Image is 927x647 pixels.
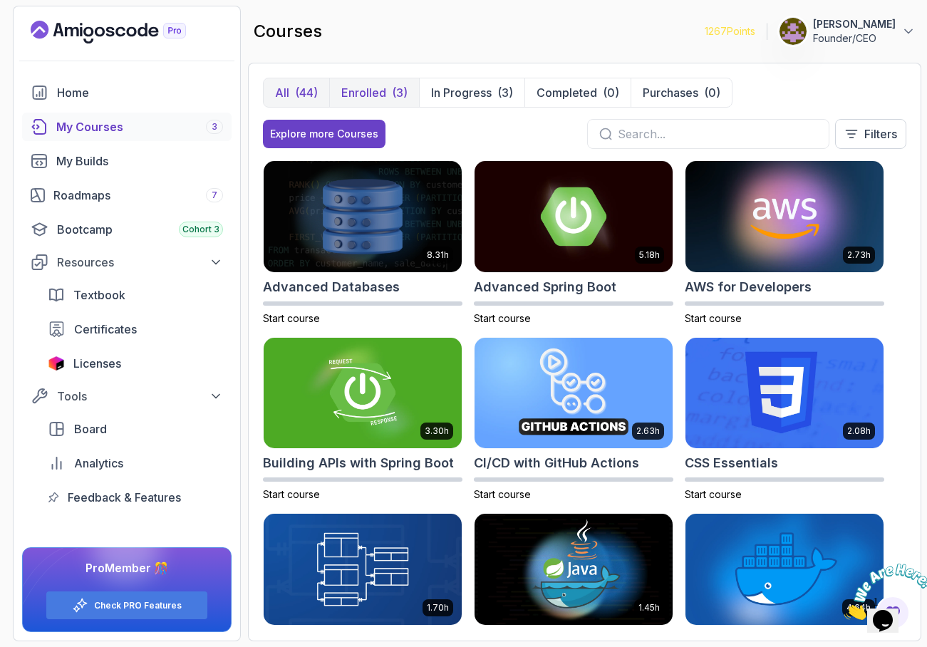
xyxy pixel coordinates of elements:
button: Enrolled(3) [329,78,419,107]
a: certificates [39,315,232,343]
p: In Progress [431,84,492,101]
a: Landing page [31,21,219,43]
span: Certificates [74,321,137,338]
span: Start course [263,312,320,324]
div: My Builds [56,152,223,170]
img: Advanced Databases card [264,161,462,272]
a: Check PRO Features [94,600,182,611]
img: user profile image [780,18,807,45]
h2: CI/CD with GitHub Actions [474,453,639,473]
p: Filters [864,125,897,143]
button: Purchases(0) [631,78,732,107]
button: In Progress(3) [419,78,524,107]
span: Start course [685,312,742,324]
span: Textbook [73,286,125,304]
button: user profile image[PERSON_NAME]Founder/CEO [779,17,916,46]
div: Explore more Courses [270,127,378,141]
p: Purchases [643,84,698,101]
p: 5.18h [639,249,660,261]
p: All [275,84,289,101]
p: 1.70h [427,602,449,614]
img: Advanced Spring Boot card [475,161,673,272]
div: Bootcamp [57,221,223,238]
button: Resources [22,249,232,275]
p: [PERSON_NAME] [813,17,896,31]
span: Cohort 3 [182,224,219,235]
img: Building APIs with Spring Boot card [264,338,462,449]
a: feedback [39,483,232,512]
span: Analytics [74,455,123,472]
p: 1.45h [638,602,660,614]
span: 3 [212,121,217,133]
div: My Courses [56,118,223,135]
a: licenses [39,349,232,378]
div: Tools [57,388,223,405]
span: Start course [685,488,742,500]
div: Home [57,84,223,101]
img: CI/CD with GitHub Actions card [475,338,673,449]
button: Tools [22,383,232,409]
h2: courses [254,20,322,43]
span: Board [74,420,107,438]
h2: Building APIs with Spring Boot [263,453,454,473]
h2: Advanced Spring Boot [474,277,616,297]
span: Feedback & Features [68,489,181,506]
button: Completed(0) [524,78,631,107]
span: Start course [263,488,320,500]
button: All(44) [264,78,329,107]
div: Resources [57,254,223,271]
p: 8.31h [427,249,449,261]
iframe: chat widget [839,558,927,626]
div: Roadmaps [53,187,223,204]
p: Completed [537,84,597,101]
div: (3) [392,84,408,101]
h2: Advanced Databases [263,277,400,297]
div: (44) [295,84,318,101]
p: 1267 Points [705,24,755,38]
button: Check PRO Features [46,591,208,620]
a: board [39,415,232,443]
img: Docker for Java Developers card [475,514,673,625]
a: roadmaps [22,181,232,209]
button: Filters [835,119,906,149]
div: (0) [603,84,619,101]
span: Start course [474,488,531,500]
div: (0) [704,84,720,101]
img: Chat attention grabber [6,6,94,62]
img: Docker For Professionals card [685,514,884,625]
a: courses [22,113,232,141]
p: 2.08h [847,425,871,437]
button: Explore more Courses [263,120,385,148]
p: Founder/CEO [813,31,896,46]
span: 7 [212,190,217,201]
h2: AWS for Developers [685,277,812,297]
a: bootcamp [22,215,232,244]
img: CSS Essentials card [685,338,884,449]
img: jetbrains icon [48,356,65,371]
p: 3.30h [425,425,449,437]
p: 2.63h [636,425,660,437]
a: analytics [39,449,232,477]
span: Start course [474,312,531,324]
div: (3) [497,84,513,101]
input: Search... [618,125,817,143]
p: 2.73h [847,249,871,261]
span: Licenses [73,355,121,372]
a: textbook [39,281,232,309]
a: builds [22,147,232,175]
span: 1 [6,6,11,18]
h2: CSS Essentials [685,453,778,473]
img: Database Design & Implementation card [264,514,462,625]
p: Enrolled [341,84,386,101]
img: AWS for Developers card [685,161,884,272]
a: home [22,78,232,107]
